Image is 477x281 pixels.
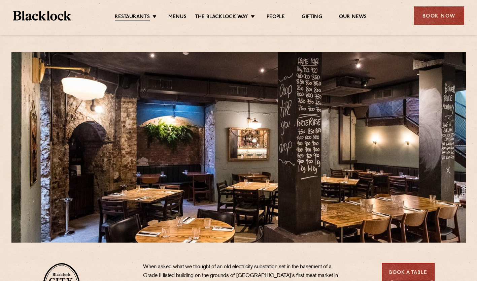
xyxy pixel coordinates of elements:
[302,14,322,21] a: Gifting
[414,6,464,25] div: Book Now
[267,14,285,21] a: People
[13,11,71,21] img: BL_Textured_Logo-footer-cropped.svg
[168,14,186,21] a: Menus
[339,14,367,21] a: Our News
[115,14,150,21] a: Restaurants
[195,14,248,21] a: The Blacklock Way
